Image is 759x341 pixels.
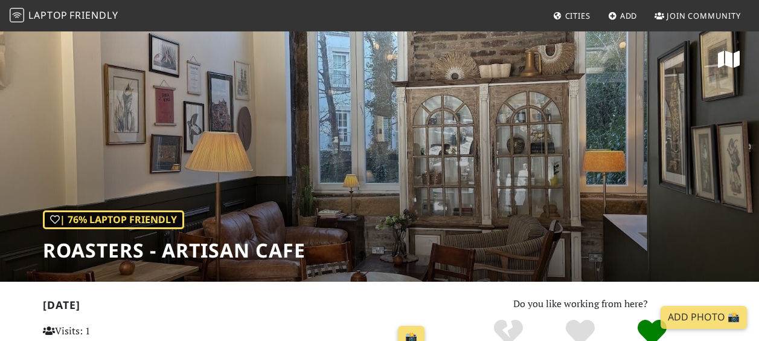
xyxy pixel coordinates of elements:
span: Join Community [667,10,741,21]
p: Do you like working from here? [444,296,717,312]
img: LaptopFriendly [10,8,24,22]
a: Add [603,5,642,27]
span: Laptop [28,8,68,22]
a: Cities [548,5,595,27]
a: LaptopFriendly LaptopFriendly [10,5,118,27]
div: | 76% Laptop Friendly [43,210,184,230]
span: Add [620,10,638,21]
span: Cities [565,10,591,21]
h2: [DATE] [43,299,430,316]
span: Friendly [69,8,118,22]
a: Add Photo 📸 [661,306,747,329]
h1: Roasters - Artisan Cafe [43,239,306,262]
a: Join Community [650,5,746,27]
